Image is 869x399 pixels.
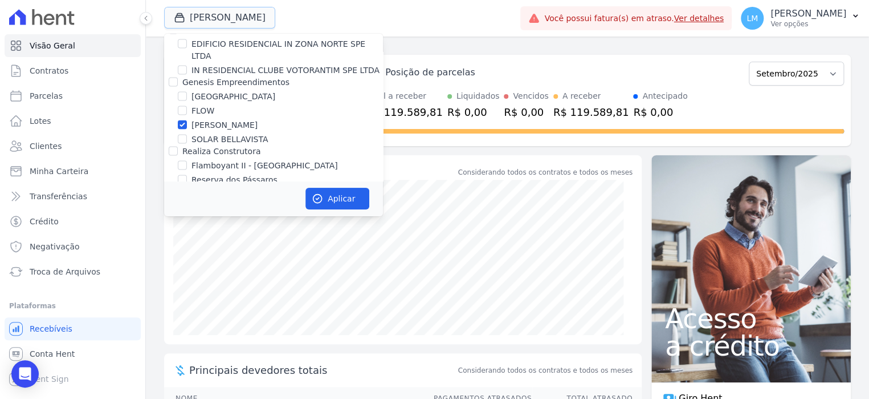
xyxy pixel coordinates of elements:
[30,348,75,360] span: Conta Hent
[504,104,548,120] div: R$ 0,00
[5,34,141,57] a: Visão Geral
[30,115,51,127] span: Lotes
[182,147,260,156] label: Realiza Construtora
[5,84,141,107] a: Parcelas
[30,323,72,334] span: Recebíveis
[191,38,383,62] label: EDIFICIO RESIDENCIAL IN ZONA NORTE SPE LTDA
[30,140,62,152] span: Clientes
[191,65,380,76] label: IN RESIDENCIAL CLUBE VOTORANTIM SPE LTDA
[513,90,548,102] div: Vencidos
[191,160,338,172] label: Flamboyant II - [GEOGRAPHIC_DATA]
[189,362,456,378] span: Principais devedores totais
[30,216,59,227] span: Crédito
[385,66,475,79] div: Posição de parcelas
[562,90,601,102] div: A receber
[367,90,443,102] div: Total a receber
[11,360,39,388] div: Open Intercom Messenger
[182,78,289,87] label: Genesis Empreendimentos
[30,266,100,277] span: Troca de Arquivos
[5,160,141,183] a: Minha Carteira
[5,317,141,340] a: Recebíveis
[458,365,633,376] span: Considerando todos os contratos e todos os meses
[642,90,687,102] div: Antecipado
[30,166,88,177] span: Minha Carteira
[9,299,136,313] div: Plataformas
[305,188,369,209] button: Aplicar
[5,110,141,132] a: Lotes
[770,19,846,29] p: Ver opções
[30,65,68,76] span: Contratos
[5,185,141,208] a: Transferências
[5,260,141,283] a: Troca de Arquivos
[633,104,687,120] div: R$ 0,00
[770,8,846,19] p: [PERSON_NAME]
[674,14,724,23] a: Ver detalhes
[191,91,275,103] label: [GEOGRAPHIC_DATA]
[458,167,633,178] div: Considerando todos os contratos e todos os meses
[30,90,63,102] span: Parcelas
[544,13,724,25] span: Você possui fatura(s) em atraso.
[5,342,141,365] a: Conta Hent
[191,119,258,131] label: [PERSON_NAME]
[5,59,141,82] a: Contratos
[456,90,500,102] div: Liquidados
[30,241,80,252] span: Negativação
[665,332,837,360] span: a crédito
[665,305,837,332] span: Acesso
[191,105,214,117] label: FLOW
[5,235,141,258] a: Negativação
[553,104,629,120] div: R$ 119.589,81
[164,7,275,29] button: [PERSON_NAME]
[191,174,278,186] label: Reserva dos Pássaros
[5,210,141,233] a: Crédito
[367,104,443,120] div: R$ 119.589,81
[30,40,75,51] span: Visão Geral
[191,134,268,146] label: SOLAR BELLAVISTA
[5,135,141,158] a: Clientes
[447,104,500,120] div: R$ 0,00
[30,191,87,202] span: Transferências
[732,2,869,34] button: LM [PERSON_NAME] Ver opções
[746,14,758,22] span: LM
